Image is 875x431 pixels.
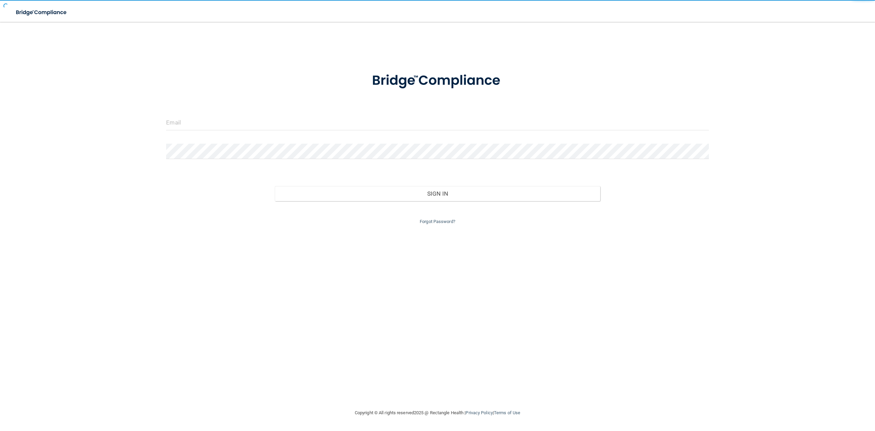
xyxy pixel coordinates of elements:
[494,410,520,415] a: Terms of Use
[275,186,600,201] button: Sign In
[10,5,73,19] img: bridge_compliance_login_screen.278c3ca4.svg
[466,410,493,415] a: Privacy Policy
[420,219,455,224] a: Forgot Password?
[313,402,562,424] div: Copyright © All rights reserved 2025 @ Rectangle Health | |
[358,63,517,99] img: bridge_compliance_login_screen.278c3ca4.svg
[166,115,709,130] input: Email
